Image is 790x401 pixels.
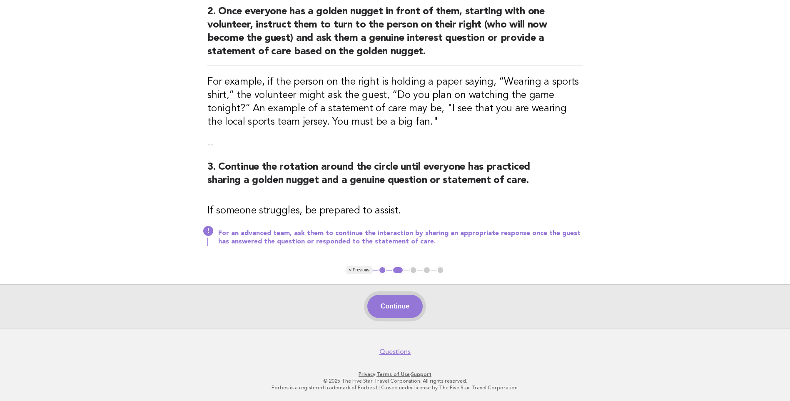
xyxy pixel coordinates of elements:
[392,266,404,274] button: 2
[359,371,375,377] a: Privacy
[367,295,423,318] button: Continue
[207,160,583,194] h2: 3. Continue the rotation around the circle until everyone has practiced sharing a golden nugget a...
[207,139,583,150] p: --
[376,371,410,377] a: Terms of Use
[346,266,373,274] button: < Previous
[207,75,583,129] h3: For example, if the person on the right is holding a paper saying, “Wearing a sports shirt,” the ...
[207,5,583,65] h2: 2. Once everyone has a golden nugget in front of them, starting with one volunteer, instruct them...
[140,384,650,391] p: Forbes is a registered trademark of Forbes LLC used under license by The Five Star Travel Corpora...
[140,371,650,378] p: · ·
[411,371,431,377] a: Support
[207,204,583,218] h3: If someone struggles, be prepared to assist.
[378,266,386,274] button: 1
[140,378,650,384] p: © 2025 The Five Star Travel Corporation. All rights reserved.
[379,348,411,356] a: Questions
[218,229,583,246] p: For an advanced team, ask them to continue the interaction by sharing an appropriate response onc...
